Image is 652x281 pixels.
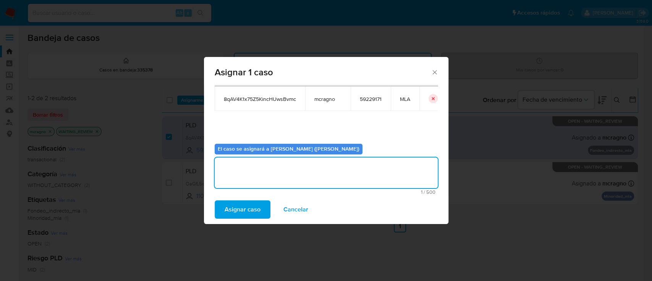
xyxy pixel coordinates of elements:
span: Cancelar [283,201,308,218]
b: El caso se asignará a [PERSON_NAME] ([PERSON_NAME]) [218,145,359,153]
button: Cerrar ventana [431,68,438,75]
span: Asignar caso [225,201,260,218]
div: assign-modal [204,57,448,224]
span: MLA [400,96,410,102]
button: Cancelar [273,200,318,219]
button: icon-button [429,94,438,103]
span: Asignar 1 caso [215,68,431,77]
button: Asignar caso [215,200,270,219]
span: Máximo 500 caracteres [217,190,435,195]
span: 59229171 [360,96,382,102]
span: mcragno [314,96,341,102]
span: 8qAV4K1x75Z5KincHUwsBvmc [224,96,296,102]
